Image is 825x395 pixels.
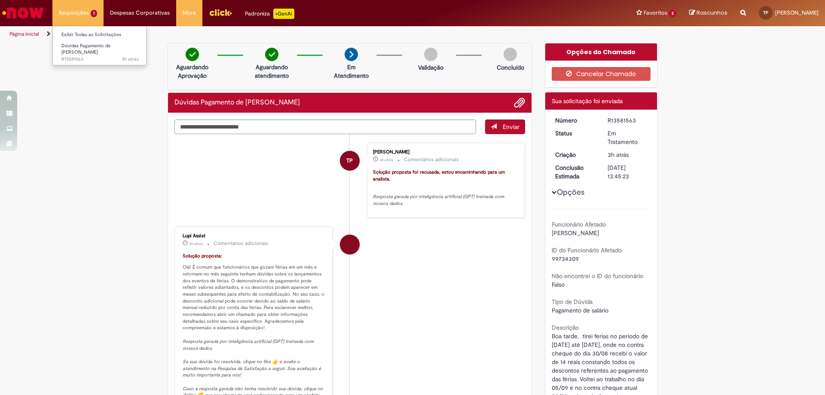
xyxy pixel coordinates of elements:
img: check-circle-green.png [265,48,278,61]
div: [DATE] 13:45:23 [608,163,648,181]
span: Rascunhos [697,9,727,17]
p: Validação [418,63,443,72]
span: 2 [669,10,676,17]
span: Dúvidas Pagamento de [PERSON_NAME] [61,43,110,56]
em: Resposta gerada por inteligência artificial (GPT) treinada com nossos dados. [373,193,505,207]
div: Padroniza [245,9,294,19]
img: arrow-next.png [345,48,358,61]
a: Página inicial [9,31,39,37]
span: [PERSON_NAME] [775,9,819,16]
dt: Criação [549,150,602,159]
a: Exibir Todas as Solicitações [53,30,147,40]
span: Despesas Corporativas [110,9,170,17]
span: Sua solicitação foi enviada [552,97,623,105]
dt: Status [549,129,602,138]
span: 99734309 [552,255,579,263]
span: More [183,9,196,17]
img: img-circle-grey.png [504,48,517,61]
div: Lupi Assist [340,235,360,254]
div: R13581563 [608,116,648,125]
span: R13581563 [61,56,139,63]
a: Rascunhos [689,9,727,17]
button: Adicionar anexos [514,97,525,108]
p: Concluído [497,63,524,72]
img: ServiceNow [1,4,45,21]
span: TP [763,10,768,15]
p: +GenAi [273,9,294,19]
b: Funcionário Afetado [552,220,606,228]
small: Comentários adicionais [214,240,269,247]
time: 30/09/2025 13:45:30 [379,157,393,162]
span: [PERSON_NAME] [552,229,599,237]
time: 30/09/2025 13:44:36 [189,241,203,246]
ul: Requisições [52,26,147,65]
div: Em Tratamento [608,129,648,146]
span: 3h atrás [122,56,139,62]
b: ID do Funcionário Afetado [552,246,622,254]
div: Thiago Henrique Diniz Pereira [340,151,360,171]
a: Aberto R13581563 : Dúvidas Pagamento de Salário [53,41,147,60]
b: Descrição [552,324,579,331]
img: click_logo_yellow_360x200.png [209,6,232,19]
span: Falso [552,281,565,288]
span: 3h atrás [189,241,203,246]
dt: Número [549,116,602,125]
div: [PERSON_NAME] [373,150,516,155]
span: Pagamento de salário [552,306,608,314]
span: Requisições [59,9,89,17]
button: Enviar [485,119,525,134]
span: TP [346,150,353,171]
ul: Trilhas de página [6,26,544,42]
p: Aguardando Aprovação [171,63,213,80]
font: Solução proposta foi recusada, estou encaminhando para um analista. [373,169,506,182]
span: Enviar [503,123,519,131]
h2: Dúvidas Pagamento de Salário Histórico de tíquete [174,99,300,107]
div: Opções do Chamado [545,43,657,61]
div: 30/09/2025 13:44:26 [608,150,648,159]
img: img-circle-grey.png [424,48,437,61]
small: Comentários adicionais [404,156,459,163]
img: check-circle-green.png [186,48,199,61]
div: Lupi Assist [183,233,326,239]
button: Cancelar Chamado [552,67,651,81]
span: Favoritos [644,9,667,17]
p: Em Atendimento [330,63,372,80]
p: Aguardando atendimento [251,63,293,80]
time: 30/09/2025 13:44:26 [608,151,629,159]
textarea: Digite sua mensagem aqui... [174,119,476,134]
b: Não encontrei o ID do funcionário [552,272,643,280]
span: 1 [91,10,97,17]
span: 3h atrás [608,151,629,159]
font: Solução proposta: [183,253,222,259]
dt: Conclusão Estimada [549,163,602,181]
span: 3h atrás [379,157,393,162]
b: Tipo de Dúvida [552,298,593,306]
